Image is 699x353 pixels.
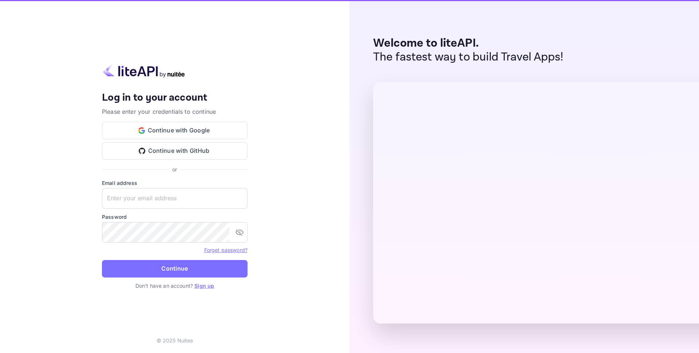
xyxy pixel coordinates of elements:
[102,122,248,139] button: Continue with Google
[102,188,248,209] input: Enter your email address
[204,247,248,253] a: Forget password?
[157,337,193,344] p: © 2025 Nuitee
[102,63,186,78] img: liteapi
[102,213,248,221] label: Password
[102,142,248,160] button: Continue with GitHub
[194,283,214,289] a: Sign up
[102,179,248,187] label: Email address
[102,282,248,290] p: Don't have an account?
[102,260,248,278] button: Continue
[373,36,564,50] p: Welcome to liteAPI.
[102,107,248,116] p: Please enter your credentials to continue
[204,246,248,253] a: Forget password?
[373,50,564,64] p: The fastest way to build Travel Apps!
[172,166,177,173] p: or
[232,225,247,240] button: toggle password visibility
[102,92,248,104] h4: Log in to your account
